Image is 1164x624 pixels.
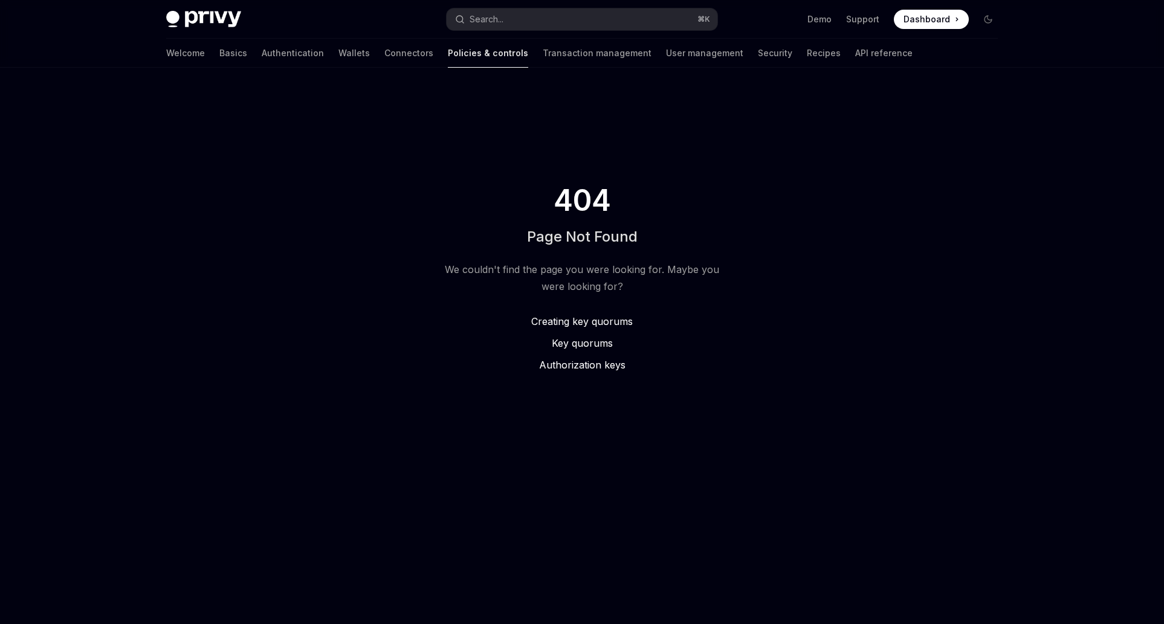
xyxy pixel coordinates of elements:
[470,12,503,27] div: Search...
[439,336,725,350] a: Key quorums
[219,39,247,68] a: Basics
[448,39,528,68] a: Policies & controls
[166,11,241,28] img: dark logo
[894,10,969,29] a: Dashboard
[758,39,792,68] a: Security
[166,39,205,68] a: Welcome
[543,39,652,68] a: Transaction management
[531,315,633,327] span: Creating key quorums
[807,39,841,68] a: Recipes
[904,13,950,25] span: Dashboard
[846,13,879,25] a: Support
[439,358,725,372] a: Authorization keys
[552,337,613,349] span: Key quorums
[807,13,832,25] a: Demo
[666,39,743,68] a: User management
[978,10,998,29] button: Toggle dark mode
[527,227,638,246] h1: Page Not Found
[447,8,717,30] button: Search...⌘K
[338,39,370,68] a: Wallets
[262,39,324,68] a: Authentication
[539,359,626,371] span: Authorization keys
[551,184,613,217] span: 404
[439,261,725,295] div: We couldn't find the page you were looking for. Maybe you were looking for?
[855,39,913,68] a: API reference
[697,14,710,24] span: ⌘ K
[439,314,725,329] a: Creating key quorums
[384,39,433,68] a: Connectors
